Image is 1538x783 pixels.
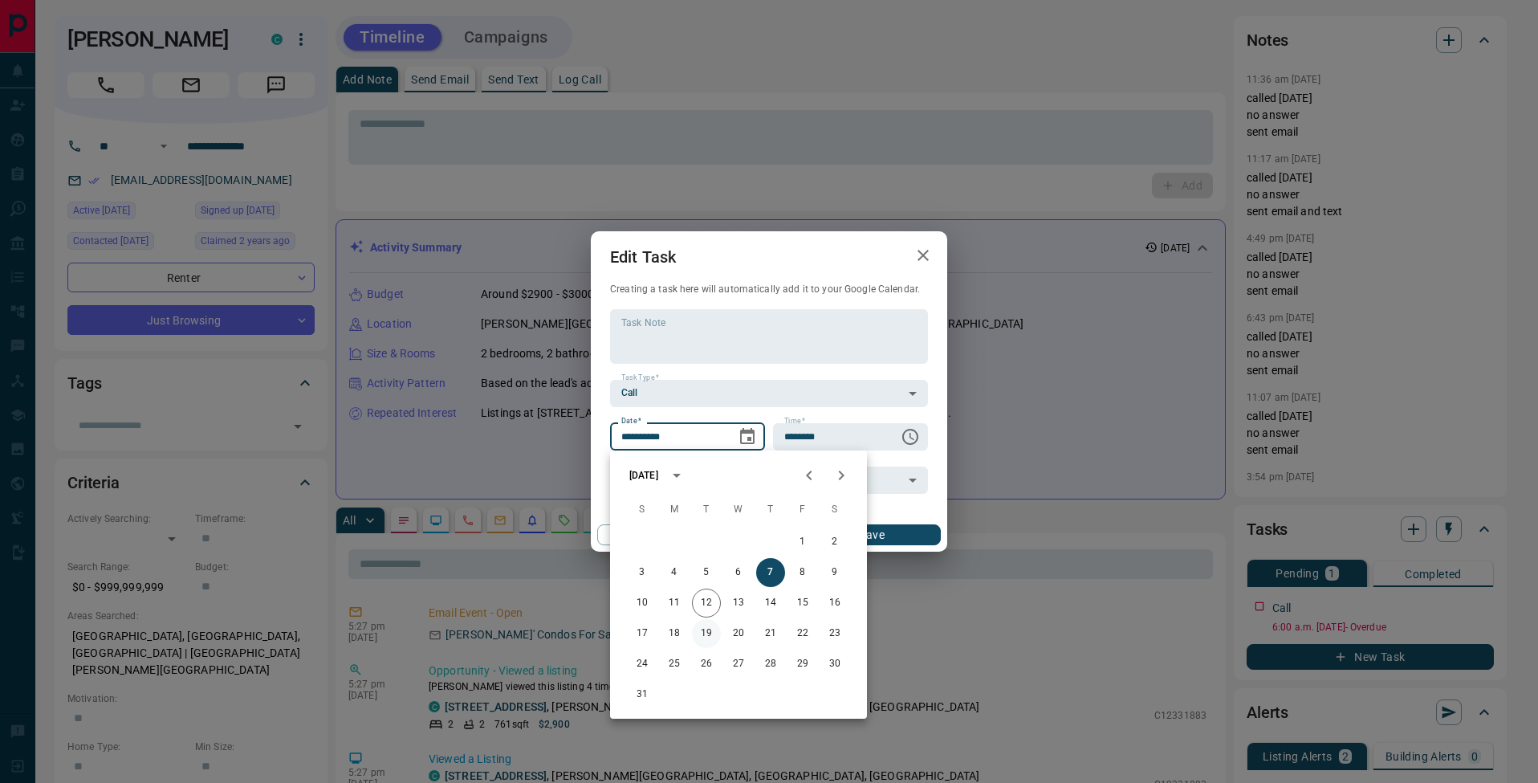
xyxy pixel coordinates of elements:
[820,650,849,679] button: 30
[660,619,689,648] button: 18
[788,528,817,557] button: 1
[660,650,689,679] button: 25
[621,373,659,383] label: Task Type
[724,494,753,526] span: Wednesday
[820,494,849,526] span: Saturday
[621,416,641,426] label: Date
[820,528,849,557] button: 2
[894,421,926,453] button: Choose time, selected time is 6:00 AM
[756,558,785,587] button: 7
[597,524,734,545] button: Cancel
[788,619,817,648] button: 22
[820,558,849,587] button: 9
[628,558,657,587] button: 3
[788,650,817,679] button: 29
[628,494,657,526] span: Sunday
[788,589,817,618] button: 15
[756,589,785,618] button: 14
[724,558,753,587] button: 6
[784,416,805,426] label: Time
[724,650,753,679] button: 27
[628,650,657,679] button: 24
[628,680,657,709] button: 31
[756,619,785,648] button: 21
[793,459,825,491] button: Previous month
[820,589,849,618] button: 16
[756,494,785,526] span: Thursday
[692,650,721,679] button: 26
[788,558,817,587] button: 8
[629,468,658,483] div: [DATE]
[756,650,785,679] button: 28
[724,589,753,618] button: 13
[804,524,941,545] button: Save
[628,589,657,618] button: 10
[660,558,689,587] button: 4
[660,589,689,618] button: 11
[788,494,817,526] span: Friday
[820,619,849,648] button: 23
[610,283,928,296] p: Creating a task here will automatically add it to your Google Calendar.
[663,462,690,489] button: calendar view is open, switch to year view
[628,619,657,648] button: 17
[591,231,695,283] h2: Edit Task
[692,589,721,618] button: 12
[724,619,753,648] button: 20
[692,558,721,587] button: 5
[692,494,721,526] span: Tuesday
[731,421,763,453] button: Choose date, selected date is Aug 7, 2025
[660,494,689,526] span: Monday
[610,380,928,407] div: Call
[825,459,857,491] button: Next month
[692,619,721,648] button: 19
